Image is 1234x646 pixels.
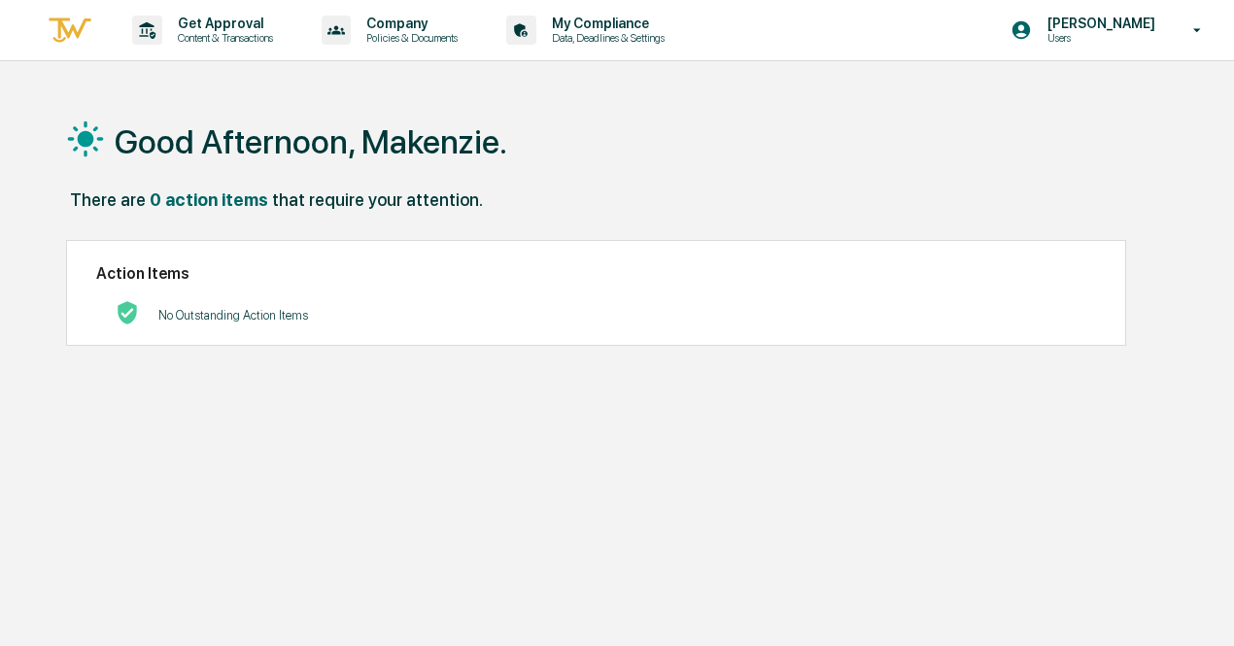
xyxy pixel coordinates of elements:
[70,189,146,210] div: There are
[272,189,483,210] div: that require your attention.
[351,16,467,31] p: Company
[150,189,268,210] div: 0 action items
[536,31,674,45] p: Data, Deadlines & Settings
[47,15,93,47] img: logo
[96,264,1096,283] h2: Action Items
[351,31,467,45] p: Policies & Documents
[1032,31,1165,45] p: Users
[1032,16,1165,31] p: [PERSON_NAME]
[158,308,308,323] p: No Outstanding Action Items
[536,16,674,31] p: My Compliance
[115,122,507,161] h1: Good Afternoon, Makenzie.
[162,31,283,45] p: Content & Transactions
[162,16,283,31] p: Get Approval
[116,301,139,324] img: No Actions logo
